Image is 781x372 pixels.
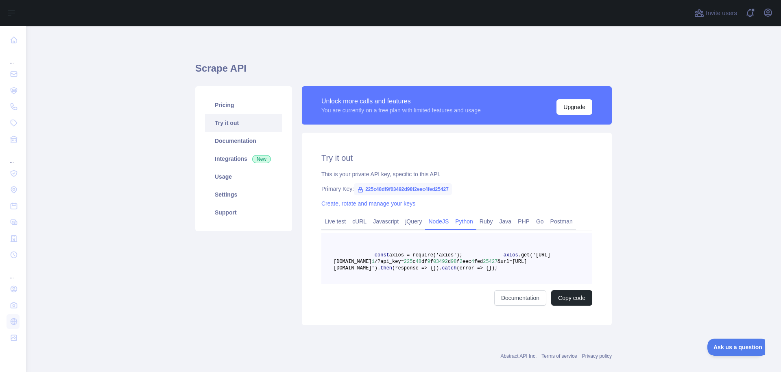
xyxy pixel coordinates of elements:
[707,339,765,356] iframe: Toggle Customer Support
[349,215,370,228] a: cURL
[433,265,439,271] span: })
[706,9,737,18] span: Invite users
[582,353,612,359] a: Privacy policy
[321,215,349,228] a: Live test
[205,150,282,168] a: Integrations New
[494,290,546,306] a: Documentation
[321,152,592,164] h2: Try it out
[205,132,282,150] a: Documentation
[205,168,282,186] a: Usage
[321,185,592,193] div: Primary Key:
[489,265,498,271] span: });
[389,252,462,258] span: axios = require('axios');
[321,96,481,106] div: Unlock more calls and features
[392,265,433,271] span: (response => {
[430,259,433,265] span: f
[501,353,537,359] a: Abstract API Inc.
[205,96,282,114] a: Pricing
[416,259,421,265] span: 48
[354,183,452,195] span: 225c48df9f03492d98f2eec4fed25427
[693,7,739,20] button: Invite users
[533,215,547,228] a: Go
[496,215,515,228] a: Java
[457,265,489,271] span: (error => {
[460,259,462,265] span: 2
[321,106,481,114] div: You are currently on a free plan with limited features and usage
[474,259,483,265] span: fed
[402,215,425,228] a: jQuery
[452,215,476,228] a: Python
[476,215,496,228] a: Ruby
[421,259,427,265] span: df
[471,259,474,265] span: 4
[425,215,452,228] a: NodeJS
[404,259,413,265] span: 225
[7,49,20,65] div: ...
[7,264,20,280] div: ...
[7,148,20,164] div: ...
[457,259,460,265] span: f
[375,259,404,265] span: /?api_key=
[370,215,402,228] a: Javascript
[504,252,518,258] span: axios
[377,265,380,271] span: .
[205,204,282,221] a: Support
[321,200,415,207] a: Create, rotate and manage your keys
[195,62,612,81] h1: Scrape API
[442,265,456,271] span: catch
[541,353,577,359] a: Terms of service
[451,259,456,265] span: 98
[412,259,415,265] span: c
[515,215,533,228] a: PHP
[547,215,576,228] a: Postman
[427,259,430,265] span: 9
[551,290,592,306] button: Copy code
[372,259,375,265] span: 1
[483,259,497,265] span: 25427
[321,170,592,178] div: This is your private API key, specific to this API.
[439,265,442,271] span: .
[448,259,451,265] span: d
[252,155,271,163] span: New
[205,186,282,204] a: Settings
[556,99,592,115] button: Upgrade
[380,265,392,271] span: then
[433,259,448,265] span: 03492
[375,252,389,258] span: const
[205,114,282,132] a: Try it out
[462,259,471,265] span: eec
